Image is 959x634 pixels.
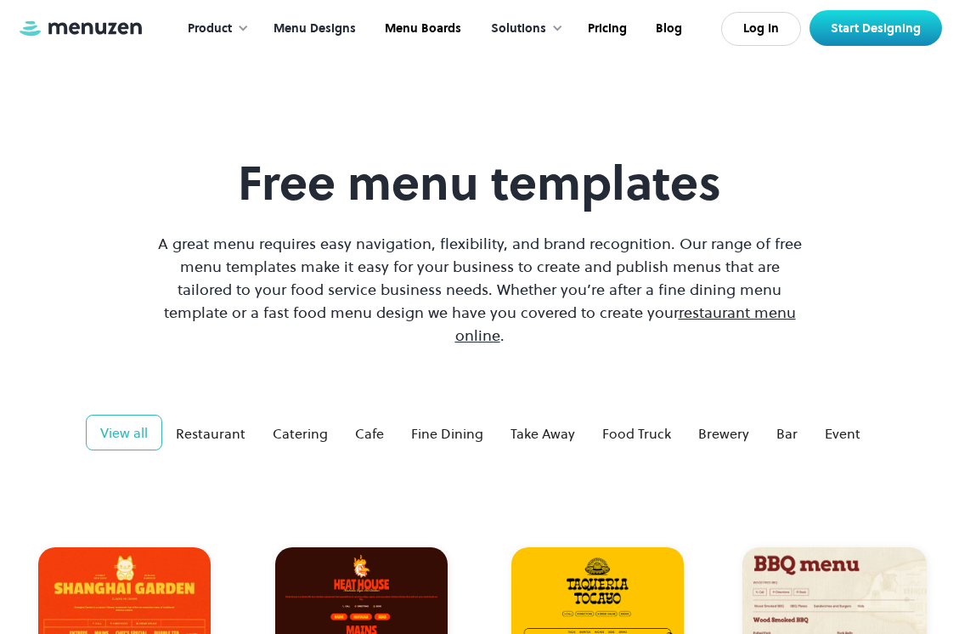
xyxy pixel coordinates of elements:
div: Catering [273,423,328,444]
div: Bar [776,423,798,444]
div: View all [100,422,148,443]
a: Menu Designs [257,3,369,55]
a: Blog [640,3,695,55]
div: Take Away [511,423,575,444]
div: Solutions [491,20,546,38]
div: Food Truck [602,423,671,444]
div: Brewery [698,423,749,444]
a: Menu Boards [369,3,474,55]
a: Start Designing [810,10,942,46]
a: Pricing [572,3,640,55]
div: Event [825,423,860,444]
div: Product [188,20,232,38]
a: Log In [721,12,801,46]
div: Cafe [355,423,384,444]
div: Fine Dining [411,423,483,444]
p: A great menu requires easy navigation, flexibility, and brand recognition. Our range of free menu... [154,232,806,347]
div: Restaurant [176,423,245,444]
h1: Free menu templates [154,155,806,212]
